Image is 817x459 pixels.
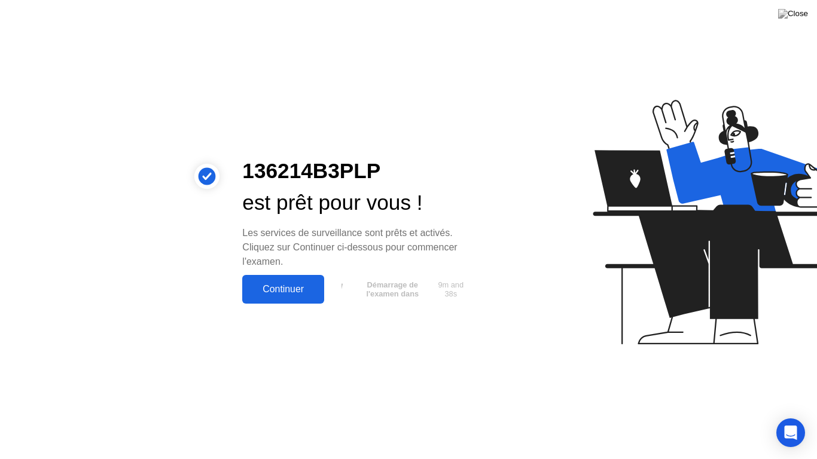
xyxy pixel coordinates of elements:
[242,275,324,304] button: Continuer
[246,284,321,295] div: Continuer
[330,278,471,301] button: Démarrage de l'examen dans9m and 38s
[242,187,471,219] div: est prêt pour vous !
[778,9,808,19] img: Close
[776,418,805,447] div: Open Intercom Messenger
[435,280,467,298] span: 9m and 38s
[242,226,471,269] div: Les services de surveillance sont prêts et activés. Cliquez sur Continuer ci-dessous pour commenc...
[242,155,471,187] div: 136214B3PLP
